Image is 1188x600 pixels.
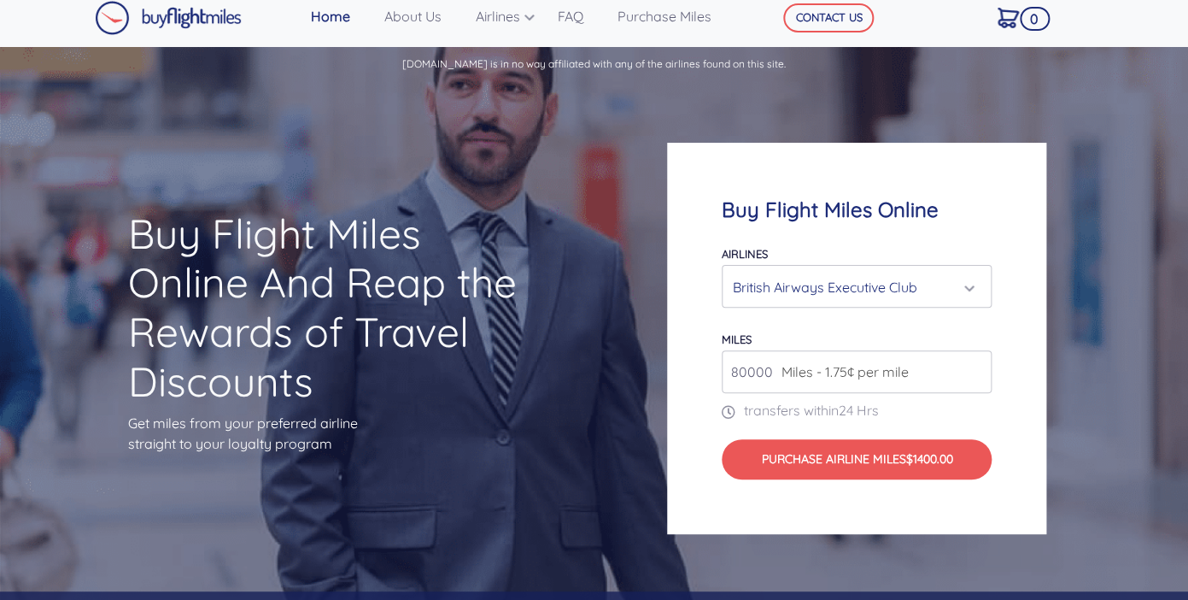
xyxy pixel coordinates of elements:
[839,402,879,419] span: 24 Hrs
[773,362,909,382] span: Miles - 1.75¢ per mile
[128,209,521,406] h1: Buy Flight Miles Online And Reap the Rewards of Travel Discounts
[722,400,992,421] p: transfers within
[1020,7,1050,31] span: 0
[128,413,521,454] p: Get miles from your preferred airline straight to your loyalty program
[783,3,874,32] button: CONTACT US
[95,1,242,35] img: Buy Flight Miles Logo
[733,271,970,303] div: British Airways Executive Club
[905,451,952,467] span: $1400.00
[998,8,1019,28] img: Cart
[722,439,992,479] button: Purchase Airline Miles$1400.00
[722,332,752,346] label: miles
[722,197,992,222] h4: Buy Flight Miles Online
[722,247,768,261] label: Airlines
[722,265,992,308] button: British Airways Executive Club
